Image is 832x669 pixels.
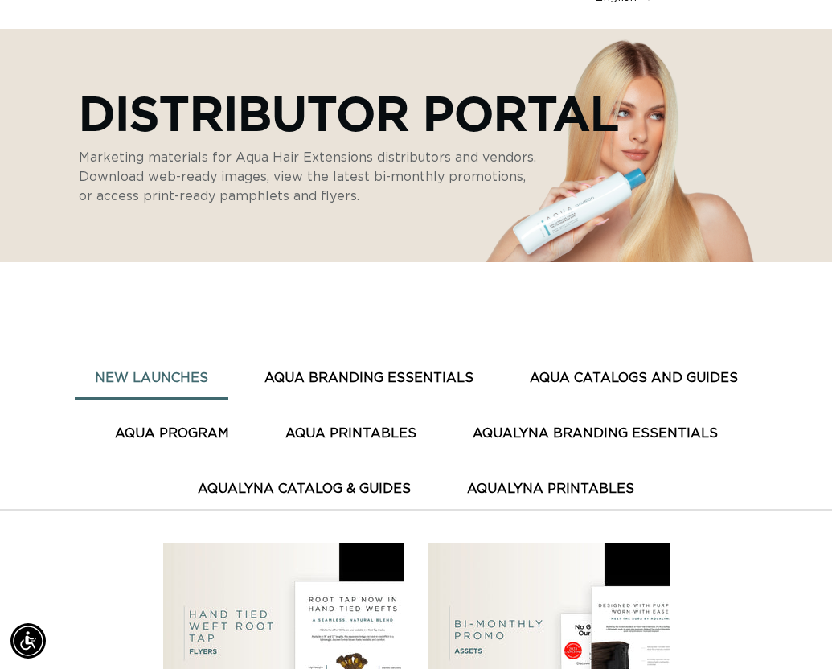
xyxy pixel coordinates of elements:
[447,470,654,509] button: AquaLyna Printables
[265,414,436,454] button: AQUA PRINTABLES
[75,359,228,398] button: New Launches
[95,414,249,454] button: AQUA PROGRAM
[244,359,494,398] button: AQUA BRANDING ESSENTIALS
[510,359,758,398] button: AQUA CATALOGS AND GUIDES
[79,85,619,140] p: Distributor Portal
[79,148,537,206] p: Marketing materials for Aqua Hair Extensions distributors and vendors. Download web-ready images,...
[453,414,738,454] button: AquaLyna Branding Essentials
[752,592,832,669] iframe: Chat Widget
[178,470,431,509] button: AquaLyna Catalog & Guides
[10,623,46,659] div: Accessibility Menu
